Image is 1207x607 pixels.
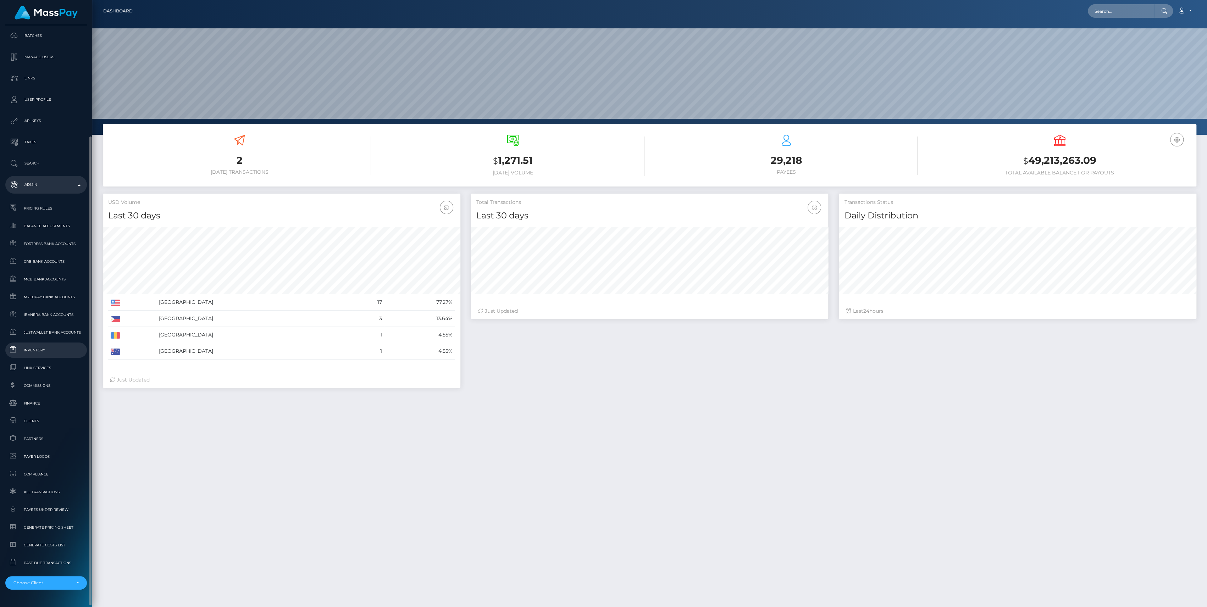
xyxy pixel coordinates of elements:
span: Past Due Transactions [8,559,84,567]
span: Link Services [8,364,84,372]
a: Dashboard [103,4,133,18]
a: Links [5,69,87,87]
span: CRB Bank Accounts [8,257,84,266]
td: [GEOGRAPHIC_DATA] [156,311,353,327]
button: Choose Client [5,576,87,590]
td: [GEOGRAPHIC_DATA] [156,327,353,343]
span: Pricing Rules [8,204,84,212]
a: User Profile [5,91,87,108]
span: Ibanera Bank Accounts [8,311,84,319]
a: Generate Costs List [5,538,87,553]
a: Link Services [5,360,87,375]
span: Clients [8,417,84,425]
img: MassPay Logo [15,6,78,20]
p: Search [8,158,84,169]
a: MyEUPay Bank Accounts [5,289,87,305]
p: Manage Users [8,52,84,62]
a: CRB Bank Accounts [5,254,87,269]
a: Ibanera Bank Accounts [5,307,87,322]
h3: 49,213,263.09 [928,154,1191,168]
a: Past Due Transactions [5,555,87,570]
span: All Transactions [8,488,84,496]
img: RO.png [111,332,120,339]
img: AU.png [111,349,120,355]
a: MCB Bank Accounts [5,272,87,287]
a: Payees under Review [5,502,87,517]
span: Generate Pricing Sheet [8,523,84,531]
h4: Last 30 days [476,210,823,222]
td: [GEOGRAPHIC_DATA] [156,343,353,360]
td: [GEOGRAPHIC_DATA] [156,294,353,311]
td: 1 [353,327,384,343]
div: Choose Client [13,580,71,586]
h5: Total Transactions [476,199,823,206]
a: Taxes [5,133,87,151]
a: API Keys [5,112,87,130]
span: Payer Logos [8,452,84,461]
td: 4.55% [384,327,455,343]
a: Payer Logos [5,449,87,464]
a: Manage Users [5,48,87,66]
div: Just Updated [478,307,821,315]
a: Partners [5,431,87,446]
small: $ [1023,156,1028,166]
a: Fortress Bank Accounts [5,236,87,251]
small: $ [493,156,498,166]
td: 4.55% [384,343,455,360]
td: 13.64% [384,311,455,327]
span: Partners [8,435,84,443]
a: Admin [5,176,87,194]
h3: 29,218 [655,154,918,167]
a: Inventory [5,343,87,358]
span: Compliance [8,470,84,478]
img: PH.png [111,316,120,322]
a: Balance Adjustments [5,218,87,234]
p: API Keys [8,116,84,126]
td: 77.27% [384,294,455,311]
span: JustWallet Bank Accounts [8,328,84,336]
h5: Transactions Status [844,199,1191,206]
h3: 1,271.51 [382,154,644,168]
a: Clients [5,413,87,429]
span: Fortress Bank Accounts [8,240,84,248]
span: MCB Bank Accounts [8,275,84,283]
p: Batches [8,30,84,41]
a: Finance [5,396,87,411]
a: Compliance [5,467,87,482]
a: Batches [5,27,87,45]
a: All Transactions [5,484,87,500]
p: Links [8,73,84,84]
a: Search [5,155,87,172]
input: Search... [1088,4,1155,18]
h4: Daily Distribution [844,210,1191,222]
td: 17 [353,294,384,311]
div: Just Updated [110,376,453,384]
td: 1 [353,343,384,360]
p: User Profile [8,94,84,105]
span: Finance [8,399,84,407]
span: Inventory [8,346,84,354]
span: Generate Costs List [8,541,84,549]
h6: Payees [655,169,918,175]
span: MyEUPay Bank Accounts [8,293,84,301]
span: Commissions [8,382,84,390]
h3: 2 [108,154,371,167]
h6: Total Available Balance for Payouts [928,170,1191,176]
a: JustWallet Bank Accounts [5,325,87,340]
p: Taxes [8,137,84,147]
img: US.png [111,300,120,306]
span: Payees under Review [8,506,84,514]
h6: [DATE] Volume [382,170,644,176]
h6: [DATE] Transactions [108,169,371,175]
div: Last hours [846,307,1189,315]
span: 24 [863,308,869,314]
p: Admin [8,179,84,190]
h4: Last 30 days [108,210,455,222]
h5: USD Volume [108,199,455,206]
span: Balance Adjustments [8,222,84,230]
a: Generate Pricing Sheet [5,520,87,535]
a: Commissions [5,378,87,393]
a: Pricing Rules [5,201,87,216]
td: 3 [353,311,384,327]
